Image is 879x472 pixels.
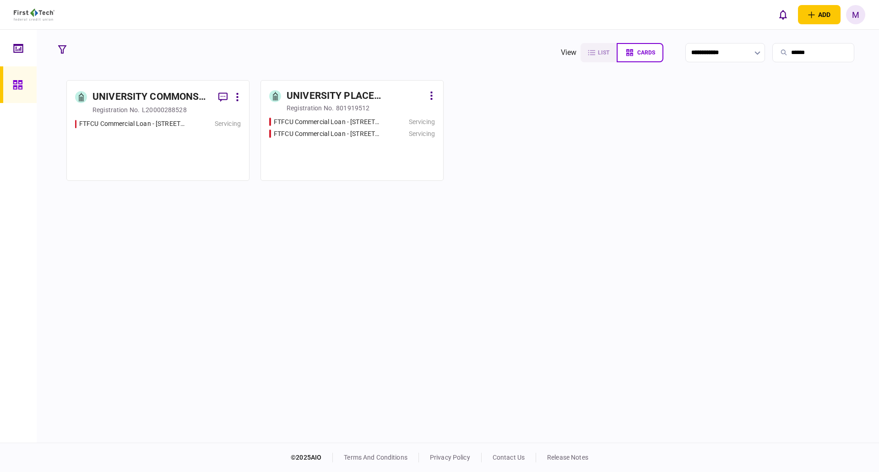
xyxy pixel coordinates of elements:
a: release notes [547,454,588,461]
div: FTFCU Commercial Loan - 4410 W Maumee St [274,117,380,127]
a: contact us [493,454,525,461]
div: registration no. [92,105,140,114]
button: M [846,5,865,24]
div: FTFCU Commercial Loan - 129-145 Commons Dr Martin TN 38237 [79,119,186,129]
div: L20000288528 [142,105,187,114]
div: Servicing [409,129,435,139]
button: cards [617,43,663,62]
a: UNIVERSITY COMMONS 555 LLCregistration no.L20000288528FTFCU Commercial Loan - 129-145 Commons Dr ... [66,80,250,181]
a: UNIVERSITY PLACE APARTMENTS LIMITED PARTNERSHIPregistration no.801919512FTFCU Commercial Loan - 4... [260,80,444,181]
div: registration no. [287,103,334,113]
button: open notifications list [773,5,792,24]
div: Servicing [409,117,435,127]
div: FTFCU Commercial Loan - 1260 N Main St [274,129,380,139]
span: cards [637,49,655,56]
img: client company logo [14,9,54,21]
div: 801919512 [336,103,369,113]
div: UNIVERSITY COMMONS 555 LLC [92,90,211,104]
div: UNIVERSITY PLACE APARTMENTS LIMITED PARTNERSHIP [287,89,424,103]
a: terms and conditions [344,454,407,461]
a: privacy policy [430,454,470,461]
div: © 2025 AIO [291,453,333,462]
div: view [561,47,577,58]
button: list [581,43,617,62]
span: list [598,49,609,56]
button: open adding identity options [798,5,841,24]
div: Servicing [215,119,241,129]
